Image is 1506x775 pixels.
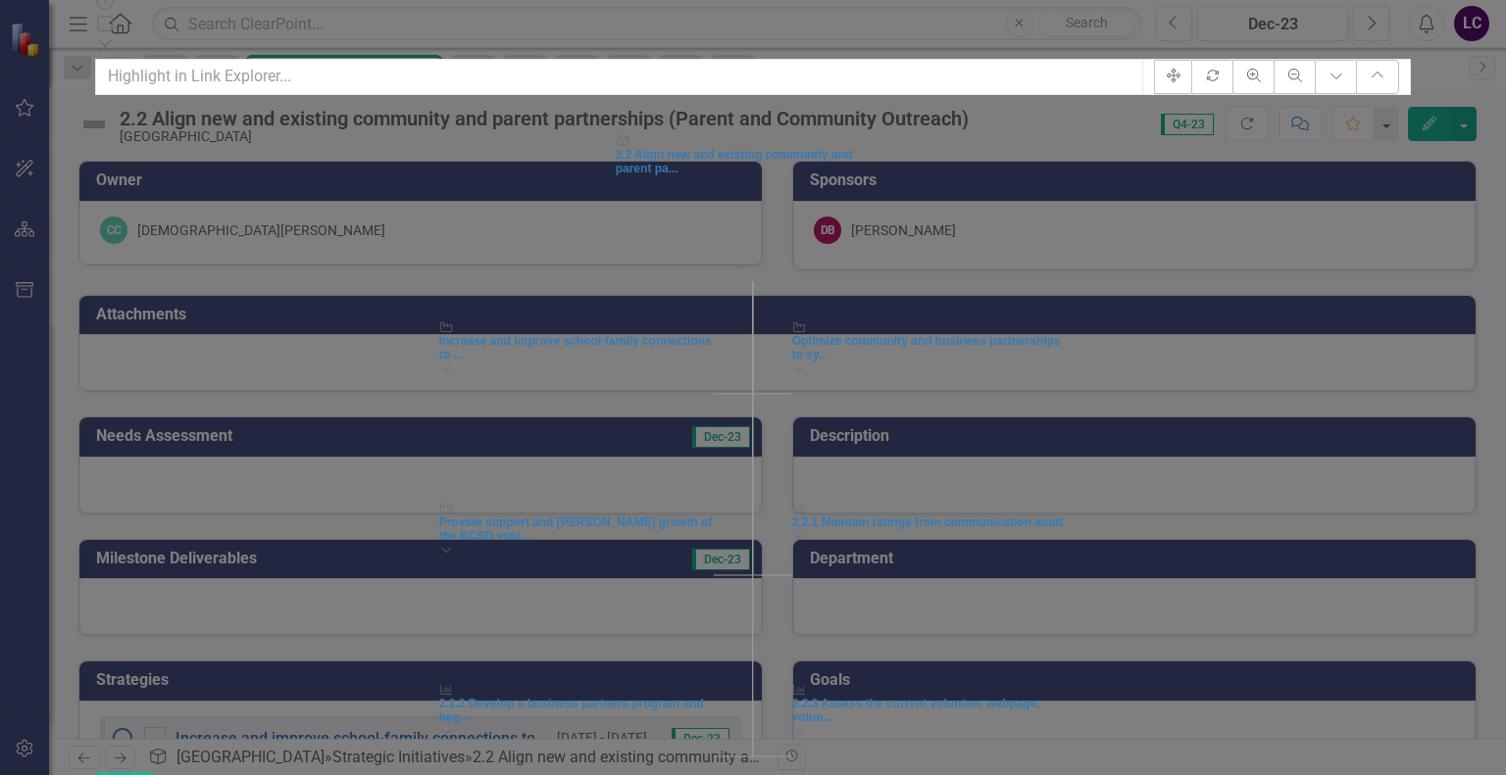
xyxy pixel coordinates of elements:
a: 2.2 Align new and existing community and parent pa... [616,148,890,175]
a: 2.2.1 Maintain ratings from communication audit [792,515,1067,529]
input: Highlight in Link Explorer... [95,59,1143,95]
a: Increase and improve school-family connections to ... [439,334,714,362]
a: 2.2.3 Assess the current volunteer webpage, volun... [792,697,1067,724]
a: Optimize community and business partnerships to sy... [792,334,1067,362]
a: Provide support and [PERSON_NAME] growth of the BCSD volu... [439,515,714,543]
a: 2.2.2 Develop a business partners program and beg... [439,697,714,724]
